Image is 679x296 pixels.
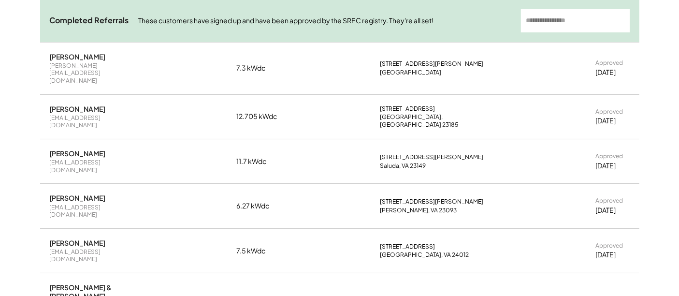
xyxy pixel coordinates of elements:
[236,157,285,166] div: 11.7 kWdc
[380,113,501,128] div: [GEOGRAPHIC_DATA], [GEOGRAPHIC_DATA] 23185
[50,114,142,129] div: [EMAIL_ADDRESS][DOMAIN_NAME]
[595,152,623,160] div: Approved
[595,206,616,215] div: [DATE]
[236,63,285,73] div: 7.3 kWdc
[595,59,623,67] div: Approved
[595,250,616,260] div: [DATE]
[380,60,483,68] div: [STREET_ADDRESS][PERSON_NAME]
[50,52,106,61] div: [PERSON_NAME]
[595,161,616,171] div: [DATE]
[595,197,623,205] div: Approved
[380,198,483,206] div: [STREET_ADDRESS][PERSON_NAME]
[236,201,285,211] div: 6.27 kWdc
[50,104,106,113] div: [PERSON_NAME]
[50,204,142,219] div: [EMAIL_ADDRESS][DOMAIN_NAME]
[380,243,435,251] div: [STREET_ADDRESS]
[595,108,623,116] div: Approved
[595,68,616,77] div: [DATE]
[380,153,483,161] div: [STREET_ADDRESS][PERSON_NAME]
[380,207,457,214] div: [PERSON_NAME], VA 23093
[50,62,142,85] div: [PERSON_NAME][EMAIL_ADDRESS][DOMAIN_NAME]
[380,162,426,170] div: Saluda, VA 23149
[380,69,441,76] div: [GEOGRAPHIC_DATA]
[50,149,106,158] div: [PERSON_NAME]
[236,112,285,121] div: 12.705 kWdc
[380,105,435,113] div: [STREET_ADDRESS]
[139,16,511,26] div: These customers have signed up and have been approved by the SREC registry. They're all set!
[236,246,285,256] div: 7.5 kWdc
[50,238,106,247] div: [PERSON_NAME]
[50,193,106,202] div: [PERSON_NAME]
[380,251,469,259] div: [GEOGRAPHIC_DATA], VA 24012
[50,15,129,26] div: Completed Referrals
[595,116,616,126] div: [DATE]
[50,248,142,263] div: [EMAIL_ADDRESS][DOMAIN_NAME]
[595,242,623,250] div: Approved
[50,159,142,174] div: [EMAIL_ADDRESS][DOMAIN_NAME]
